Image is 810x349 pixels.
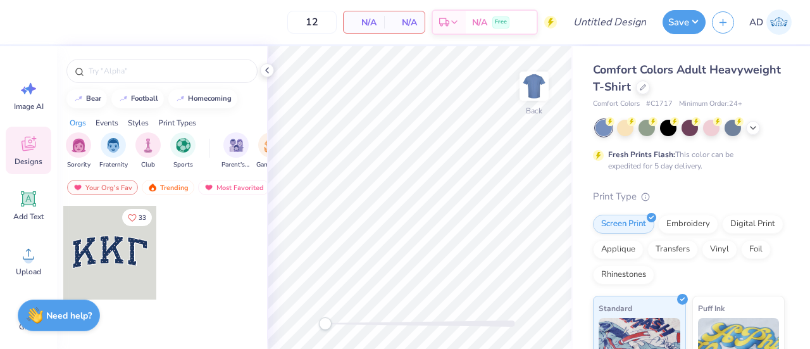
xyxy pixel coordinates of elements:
[287,11,337,34] input: – –
[198,180,270,195] div: Most Favorited
[256,132,285,170] div: filter for Game Day
[608,149,764,172] div: This color can be expedited for 5 day delivery.
[87,65,249,77] input: Try "Alpha"
[13,212,44,222] span: Add Text
[131,95,158,102] div: football
[158,117,196,129] div: Print Types
[67,160,90,170] span: Sorority
[749,15,763,30] span: AD
[744,10,797,35] a: AD
[141,138,155,153] img: Club Image
[122,209,152,226] button: Like
[188,95,232,102] div: homecoming
[14,101,44,111] span: Image AI
[593,62,781,94] span: Comfort Colors Adult Heavyweight T-Shirt
[46,310,92,322] strong: Need help?
[73,183,83,192] img: most_fav.gif
[147,183,158,192] img: trending.gif
[521,73,547,99] img: Back
[99,132,128,170] button: filter button
[495,18,507,27] span: Free
[679,99,742,110] span: Minimum Order: 24 +
[229,138,244,153] img: Parent's Weekend Image
[563,10,656,35] input: Untitled Design
[256,160,285,170] span: Game Day
[698,301,725,315] span: Puff Ink
[135,132,161,170] button: filter button
[135,132,161,170] div: filter for Club
[526,105,542,117] div: Back
[142,180,194,195] div: Trending
[593,99,640,110] span: Comfort Colors
[722,215,783,234] div: Digital Print
[67,180,138,195] div: Your Org's Fav
[647,240,698,259] div: Transfers
[170,132,196,170] div: filter for Sports
[702,240,737,259] div: Vinyl
[221,160,251,170] span: Parent's Weekend
[593,265,654,284] div: Rhinestones
[608,149,675,160] strong: Fresh Prints Flash:
[141,160,155,170] span: Club
[221,132,251,170] div: filter for Parent's Weekend
[66,132,91,170] button: filter button
[264,138,278,153] img: Game Day Image
[99,160,128,170] span: Fraternity
[66,132,91,170] div: filter for Sorority
[128,117,149,129] div: Styles
[593,240,644,259] div: Applique
[72,138,86,153] img: Sorority Image
[175,95,185,103] img: trend_line.gif
[118,95,128,103] img: trend_line.gif
[319,317,332,330] div: Accessibility label
[170,132,196,170] button: filter button
[593,215,654,234] div: Screen Print
[106,138,120,153] img: Fraternity Image
[168,89,237,108] button: homecoming
[599,301,632,315] span: Standard
[204,183,214,192] img: most_fav.gif
[139,215,146,221] span: 33
[221,132,251,170] button: filter button
[663,10,706,34] button: Save
[86,95,101,102] div: bear
[472,16,487,29] span: N/A
[766,10,792,35] img: Ava Dee
[256,132,285,170] button: filter button
[111,89,164,108] button: football
[176,138,190,153] img: Sports Image
[593,189,785,204] div: Print Type
[70,117,86,129] div: Orgs
[658,215,718,234] div: Embroidery
[15,156,42,167] span: Designs
[173,160,193,170] span: Sports
[66,89,107,108] button: bear
[646,99,673,110] span: # C1717
[351,16,377,29] span: N/A
[741,240,771,259] div: Foil
[16,267,41,277] span: Upload
[96,117,118,129] div: Events
[73,95,84,103] img: trend_line.gif
[99,132,128,170] div: filter for Fraternity
[392,16,417,29] span: N/A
